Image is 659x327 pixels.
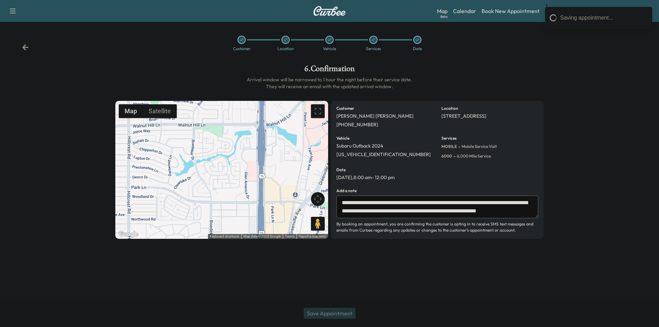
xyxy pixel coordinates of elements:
[233,47,251,51] div: Customer
[441,153,452,159] span: 6000
[299,234,326,238] a: Report a map error
[336,189,357,193] h6: Add a note
[437,7,448,15] a: MapBeta
[455,153,491,159] span: 6,000 mile Service
[336,221,538,233] p: By booking an appointment, you are confirming the customer is opting in to receive SMS text messa...
[441,113,486,119] p: [STREET_ADDRESS]
[117,230,140,239] img: Google
[457,143,460,150] span: -
[336,136,349,140] h6: Vehicle
[336,143,383,149] p: Subaru Outback 2024
[413,47,422,51] div: Date
[311,104,325,118] button: Toggle fullscreen view
[336,168,346,172] h6: Date
[313,6,346,16] img: Curbee Logo
[311,217,325,231] button: Drag Pegman onto the map to open Street View
[210,234,239,239] button: Keyboard shortcuts
[441,136,456,140] h6: Services
[143,104,177,118] button: Show satellite imagery
[336,122,378,128] p: [PHONE_NUMBER]
[366,47,381,51] div: Services
[441,144,457,149] span: MOBILE
[336,113,414,119] p: [PERSON_NAME] [PERSON_NAME]
[452,153,455,160] span: -
[117,230,140,239] a: Open this area in Google Maps (opens a new window)
[336,152,431,158] p: [US_VEHICLE_IDENTIFICATION_NUMBER]
[482,7,540,15] a: Book New Appointment
[453,7,476,15] a: Calendar
[285,234,294,238] a: Terms
[441,106,458,110] h6: Location
[336,175,395,181] p: [DATE] , 8:00 am - 12:00 pm
[460,144,497,149] span: Mobile Service Visit
[323,47,336,51] div: Vehicle
[440,14,448,19] div: Beta
[115,76,544,90] h6: Arrival window will be narrowed to 1 hour the night before their service date. They will receive ...
[22,44,29,51] div: Back
[336,106,354,110] h6: Customer
[560,14,647,22] div: Saving appointment...
[115,65,544,76] h1: 6 . Confirmation
[119,104,143,118] button: Show street map
[277,47,294,51] div: Location
[311,192,325,206] button: Map camera controls
[243,234,281,238] span: Map data ©2025 Google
